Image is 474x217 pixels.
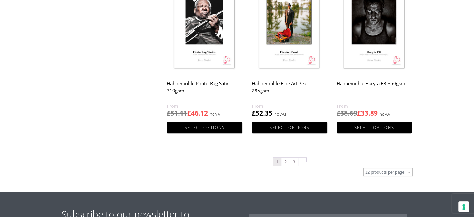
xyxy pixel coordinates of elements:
[167,109,170,117] span: £
[290,158,298,166] a: Page 3
[252,77,327,102] h2: Hahnemuhle Fine Art Pearl 285gsm
[187,109,208,117] bdi: 46.12
[357,109,361,117] span: £
[281,158,290,166] a: Page 2
[252,109,272,117] bdi: 52.35
[167,157,412,168] nav: Product Pagination
[337,109,357,117] bdi: 38.69
[458,201,469,212] button: Your consent preferences for tracking technologies
[187,109,191,117] span: £
[273,158,281,166] span: Page 1
[252,109,256,117] span: £
[167,122,242,133] a: Select options for “Hahnemuhle Photo-Rag Satin 310gsm”
[337,122,412,133] a: Select options for “Hahnemuhle Baryta FB 350gsm”
[337,77,412,102] h2: Hahnemuhle Baryta FB 350gsm
[357,109,378,117] bdi: 33.89
[337,109,340,117] span: £
[167,77,242,102] h2: Hahnemuhle Photo-Rag Satin 310gsm
[167,109,187,117] bdi: 51.11
[252,122,327,133] a: Select options for “Hahnemuhle Fine Art Pearl 285gsm”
